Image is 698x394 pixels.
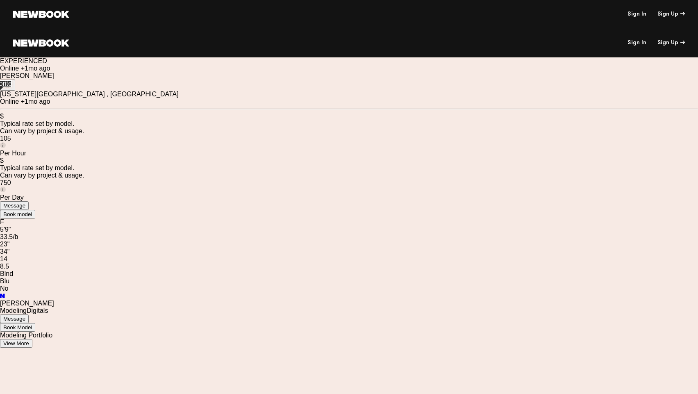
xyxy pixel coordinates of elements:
a: Sign In [628,40,646,46]
div: Sign Up [657,40,685,46]
a: Sign In [628,11,646,17]
div: Sign Up [657,11,685,17]
a: Digitals [27,307,48,314]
